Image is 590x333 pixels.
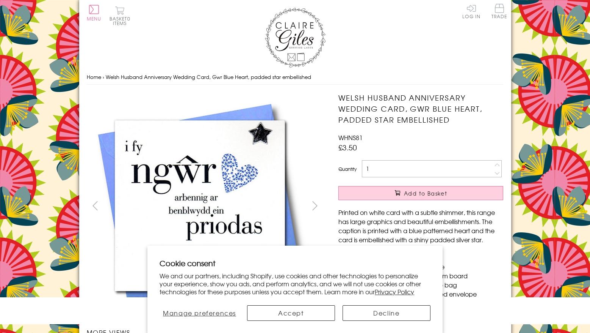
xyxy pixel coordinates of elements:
span: Menu [87,15,102,22]
img: Welsh Husband Anniversary Wedding Card, Gwr Blue Heart, padded star embellished [87,92,314,320]
p: We and our partners, including Shopify, use cookies and other technologies to personalize your ex... [160,272,430,295]
a: Privacy Policy [375,287,414,296]
span: WHNS81 [338,133,363,142]
button: Add to Basket [338,186,503,200]
a: Log In [462,4,480,19]
button: Menu [87,5,102,21]
span: › [103,73,104,80]
label: Quantity [338,166,357,172]
button: Manage preferences [160,305,239,321]
nav: breadcrumbs [87,69,504,85]
p: Printed on white card with a subtle shimmer, this range has large graphics and beautiful embellis... [338,208,503,244]
a: Trade [491,4,507,20]
button: Decline [343,305,430,321]
h1: Welsh Husband Anniversary Wedding Card, Gwr Blue Heart, padded star embellished [338,92,503,125]
span: Manage preferences [163,308,236,317]
button: prev [87,197,104,214]
span: Trade [491,4,507,19]
button: next [306,197,323,214]
button: Basket0 items [110,6,130,25]
span: 0 items [113,15,130,27]
span: Add to Basket [404,189,447,197]
button: Accept [247,305,335,321]
img: Claire Giles Greetings Cards [265,8,326,68]
span: Welsh Husband Anniversary Wedding Card, Gwr Blue Heart, padded star embellished [106,73,311,80]
span: £3.50 [338,142,357,153]
h2: Cookie consent [160,258,430,268]
a: Home [87,73,101,80]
